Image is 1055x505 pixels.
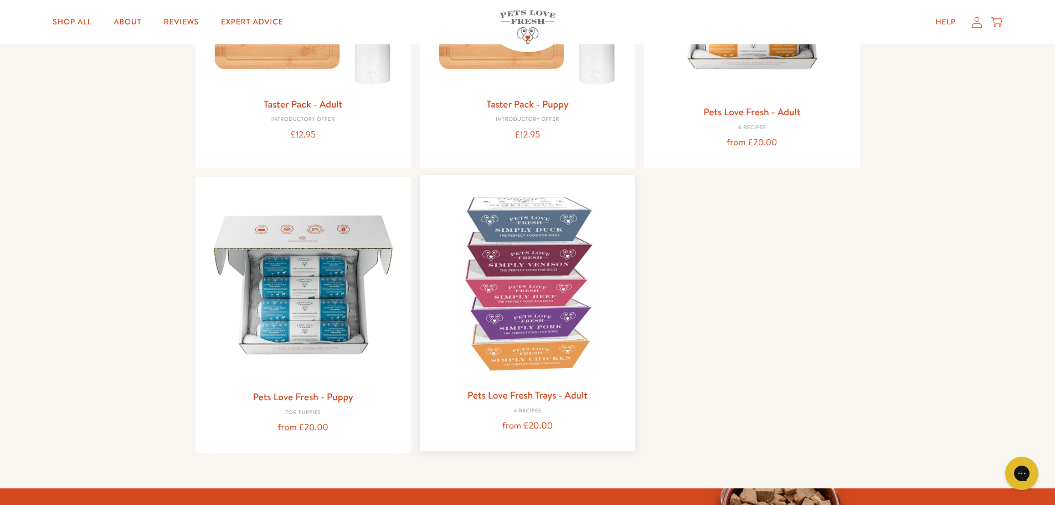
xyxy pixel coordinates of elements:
[429,419,626,433] div: from £20.00
[264,97,342,111] a: Taster Pack - Adult
[204,116,402,123] div: Introductory Offer
[653,125,851,131] div: 4 Recipes
[429,408,626,415] div: 4 Recipes
[500,10,555,44] img: Pets Love Fresh
[204,127,402,142] div: £12.95
[44,11,100,33] a: Shop All
[927,11,965,33] a: Help
[105,11,150,33] a: About
[486,97,568,111] a: Taster Pack - Puppy
[703,105,800,119] a: Pets Love Fresh - Adult
[467,388,588,402] a: Pets Love Fresh Trays - Adult
[204,410,402,416] div: For puppies
[653,135,851,150] div: from £20.00
[204,420,402,435] div: from £20.00
[1000,453,1044,494] iframe: Gorgias live chat messenger
[212,11,292,33] a: Expert Advice
[253,390,353,404] a: Pets Love Fresh - Puppy
[155,11,208,33] a: Reviews
[429,116,626,123] div: Introductory Offer
[204,186,402,384] img: Pets Love Fresh - Puppy
[429,127,626,142] div: £12.95
[429,184,626,382] img: Pets Love Fresh Trays - Adult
